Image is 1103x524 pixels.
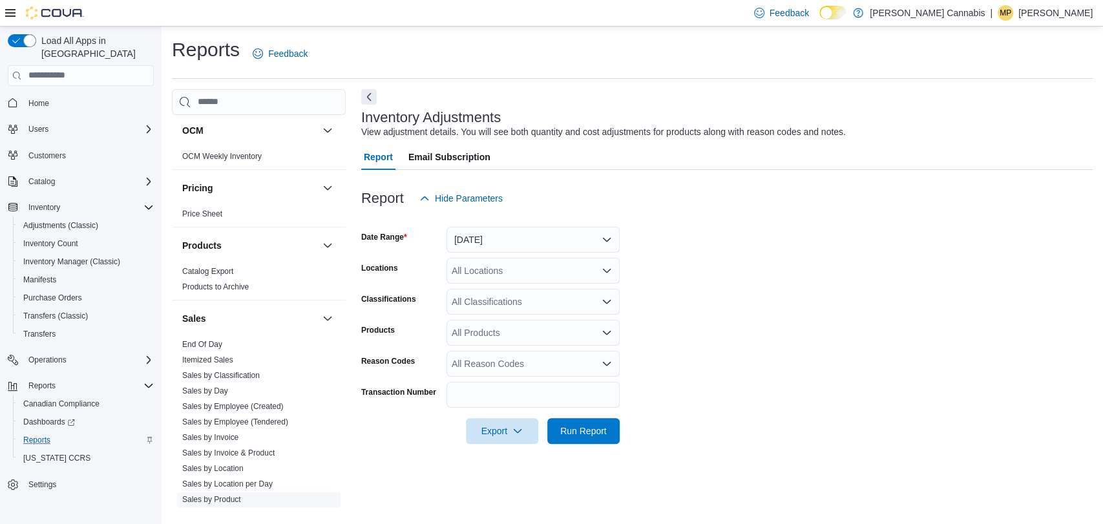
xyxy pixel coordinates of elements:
[819,6,846,19] input: Dark Mode
[361,387,436,397] label: Transaction Number
[602,328,612,338] button: Open list of options
[602,297,612,307] button: Open list of options
[182,340,222,349] a: End Of Day
[182,267,233,276] a: Catalog Export
[408,144,490,170] span: Email Subscription
[28,151,66,161] span: Customers
[23,147,154,163] span: Customers
[23,435,50,445] span: Reports
[998,5,1013,21] div: Matt Pozdrowski
[3,351,159,369] button: Operations
[18,396,105,412] a: Canadian Compliance
[182,124,204,137] h3: OCM
[3,120,159,138] button: Users
[18,254,125,269] a: Inventory Manager (Classic)
[182,448,275,458] span: Sales by Invoice & Product
[18,290,87,306] a: Purchase Orders
[364,144,393,170] span: Report
[182,433,238,442] a: Sales by Invoice
[18,236,154,251] span: Inventory Count
[23,477,61,492] a: Settings
[560,424,607,437] span: Run Report
[28,381,56,391] span: Reports
[18,414,80,430] a: Dashboards
[435,192,503,205] span: Hide Parameters
[414,185,508,211] button: Hide Parameters
[182,339,222,350] span: End Of Day
[18,236,83,251] a: Inventory Count
[3,94,159,112] button: Home
[182,401,284,412] span: Sales by Employee (Created)
[28,98,49,109] span: Home
[18,254,154,269] span: Inventory Manager (Classic)
[182,371,260,380] a: Sales by Classification
[13,395,159,413] button: Canadian Compliance
[182,386,228,396] span: Sales by Day
[23,476,154,492] span: Settings
[182,386,228,395] a: Sales by Day
[172,37,240,63] h1: Reports
[182,417,288,426] a: Sales by Employee (Tendered)
[182,355,233,364] a: Itemized Sales
[182,432,238,443] span: Sales by Invoice
[361,356,415,366] label: Reason Codes
[361,191,404,206] h3: Report
[28,176,55,187] span: Catalog
[18,414,154,430] span: Dashboards
[182,355,233,365] span: Itemized Sales
[23,311,88,321] span: Transfers (Classic)
[474,418,530,444] span: Export
[23,352,154,368] span: Operations
[547,418,620,444] button: Run Report
[172,206,346,227] div: Pricing
[182,152,262,161] a: OCM Weekly Inventory
[182,182,317,194] button: Pricing
[28,202,60,213] span: Inventory
[466,418,538,444] button: Export
[268,47,308,60] span: Feedback
[182,370,260,381] span: Sales by Classification
[182,151,262,162] span: OCM Weekly Inventory
[18,326,154,342] span: Transfers
[446,227,620,253] button: [DATE]
[23,329,56,339] span: Transfers
[247,41,313,67] a: Feedback
[13,253,159,271] button: Inventory Manager (Classic)
[182,239,317,252] button: Products
[182,124,317,137] button: OCM
[18,450,96,466] a: [US_STATE] CCRS
[23,352,72,368] button: Operations
[18,272,154,288] span: Manifests
[23,378,61,393] button: Reports
[182,312,317,325] button: Sales
[361,263,398,273] label: Locations
[13,325,159,343] button: Transfers
[18,218,103,233] a: Adjustments (Classic)
[13,216,159,235] button: Adjustments (Classic)
[320,238,335,253] button: Products
[320,123,335,138] button: OCM
[18,432,154,448] span: Reports
[870,5,985,21] p: [PERSON_NAME] Cannabis
[361,325,395,335] label: Products
[172,149,346,169] div: OCM
[13,307,159,325] button: Transfers (Classic)
[3,377,159,395] button: Reports
[23,200,154,215] span: Inventory
[18,450,154,466] span: Washington CCRS
[182,266,233,277] span: Catalog Export
[182,495,241,504] a: Sales by Product
[23,378,154,393] span: Reports
[36,34,154,60] span: Load All Apps in [GEOGRAPHIC_DATA]
[23,121,54,137] button: Users
[23,238,78,249] span: Inventory Count
[26,6,84,19] img: Cova
[18,432,56,448] a: Reports
[23,174,60,189] button: Catalog
[13,431,159,449] button: Reports
[23,174,154,189] span: Catalog
[320,180,335,196] button: Pricing
[13,449,159,467] button: [US_STATE] CCRS
[361,294,416,304] label: Classifications
[18,308,93,324] a: Transfers (Classic)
